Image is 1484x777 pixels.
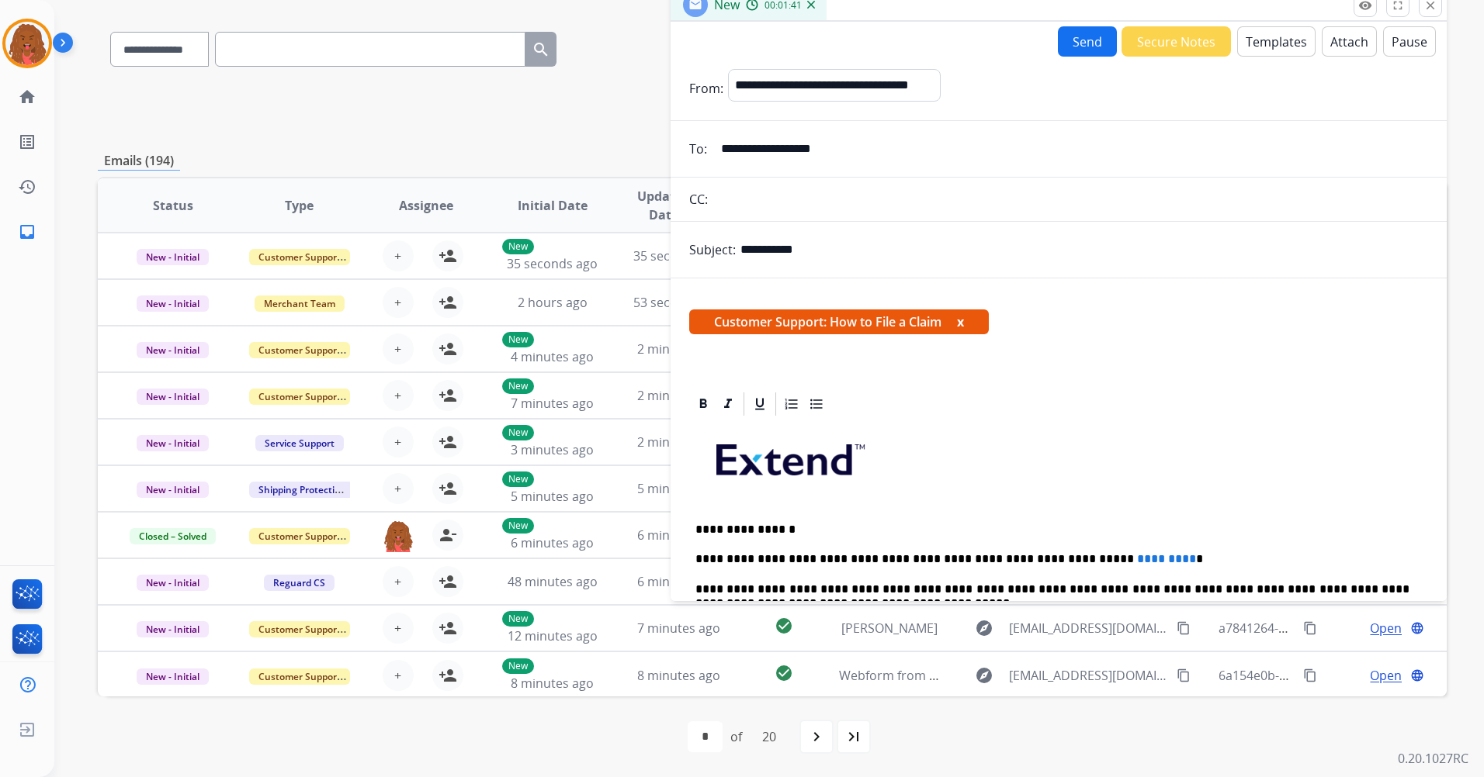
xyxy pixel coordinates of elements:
span: 6 minutes ago [511,534,594,551]
button: + [383,613,414,644]
span: Customer Support [249,388,350,405]
span: Customer Support [249,528,350,544]
span: New - Initial [137,388,209,405]
mat-icon: language [1410,668,1424,682]
span: 2 minutes ago [637,433,720,451]
mat-icon: person_add [439,293,457,312]
span: Customer Support [249,621,350,637]
span: Service Support [255,435,344,451]
mat-icon: list_alt [18,133,36,151]
img: agent-avatar [383,520,414,552]
span: [EMAIL_ADDRESS][DOMAIN_NAME] [1009,666,1168,685]
button: Send [1058,26,1117,57]
p: New [502,239,534,254]
span: a7841264-dd81-4bfe-ab62-8d07bd95dae8 [1219,620,1461,637]
span: Open [1370,619,1402,637]
span: 8 minutes ago [637,667,720,684]
mat-icon: person_add [439,572,457,591]
button: + [383,380,414,411]
span: + [394,433,401,451]
mat-icon: content_copy [1303,621,1317,635]
p: To: [689,140,707,158]
span: 3 minutes ago [511,441,594,458]
div: 20 [750,721,789,752]
span: 35 seconds ago [507,255,598,272]
mat-icon: person_add [439,479,457,498]
span: Closed – Solved [130,528,216,544]
span: New - Initial [137,668,209,685]
span: 12 minutes ago [508,627,598,644]
p: New [502,658,534,674]
button: + [383,240,414,271]
mat-icon: content_copy [1177,668,1191,682]
button: + [383,566,414,597]
p: From: [689,79,723,98]
span: Merchant Team [255,295,345,312]
button: + [383,660,414,691]
mat-icon: content_copy [1303,668,1317,682]
span: Customer Support [249,249,350,265]
span: 6a154e0b-ad98-4eb1-87ae-1bfda6a22fec [1219,667,1455,684]
span: Customer Support: How to File a Claim [689,309,989,334]
span: Open [1370,666,1402,685]
mat-icon: person_add [439,386,457,405]
span: + [394,247,401,265]
p: Subject: [689,240,736,259]
span: Assignee [399,196,453,215]
span: New - Initial [137,249,209,265]
mat-icon: person_add [439,666,457,685]
button: + [383,426,414,458]
mat-icon: person_add [439,433,457,451]
span: Webform from [EMAIL_ADDRESS][DOMAIN_NAME] on [DATE] [839,667,1191,684]
span: New - Initial [137,621,209,637]
span: Customer Support [249,342,350,358]
span: 8 minutes ago [511,675,594,692]
button: + [383,333,414,364]
p: New [502,518,534,534]
span: + [394,572,401,591]
span: + [394,293,401,312]
mat-icon: home [18,88,36,106]
mat-icon: person_add [439,247,457,265]
mat-icon: last_page [844,727,863,746]
p: New [502,332,534,347]
span: Initial Date [518,196,588,215]
span: + [394,479,401,498]
span: Status [153,196,193,215]
span: Type [285,196,314,215]
div: Bold [692,392,715,416]
span: Customer Support [249,668,350,685]
span: 5 minutes ago [637,480,720,497]
div: of [730,727,742,746]
span: 35 seconds ago [633,247,724,264]
span: Shipping Protection [249,482,355,498]
p: 0.20.1027RC [1398,749,1468,768]
span: New - Initial [137,482,209,498]
mat-icon: check_circle [775,616,793,635]
div: Italic [716,392,740,416]
span: 2 minutes ago [637,387,720,404]
button: Secure Notes [1122,26,1231,57]
mat-icon: inbox [18,223,36,241]
span: 2 hours ago [518,294,588,311]
div: Ordered List [780,392,803,416]
p: New [502,425,534,440]
mat-icon: navigate_next [807,727,826,746]
mat-icon: person_add [439,340,457,358]
span: + [394,340,401,358]
span: 7 minutes ago [637,620,720,637]
span: + [394,666,401,685]
button: Templates [1237,26,1316,57]
span: New - Initial [137,435,209,451]
p: New [502,378,534,394]
span: Reguard CS [264,575,335,591]
div: Underline [748,392,771,416]
mat-icon: explore [975,619,993,637]
mat-icon: language [1410,621,1424,635]
span: + [394,386,401,405]
span: 2 minutes ago [637,340,720,357]
div: Bullet List [805,392,828,416]
mat-icon: content_copy [1177,621,1191,635]
button: + [383,287,414,318]
button: + [383,473,414,504]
